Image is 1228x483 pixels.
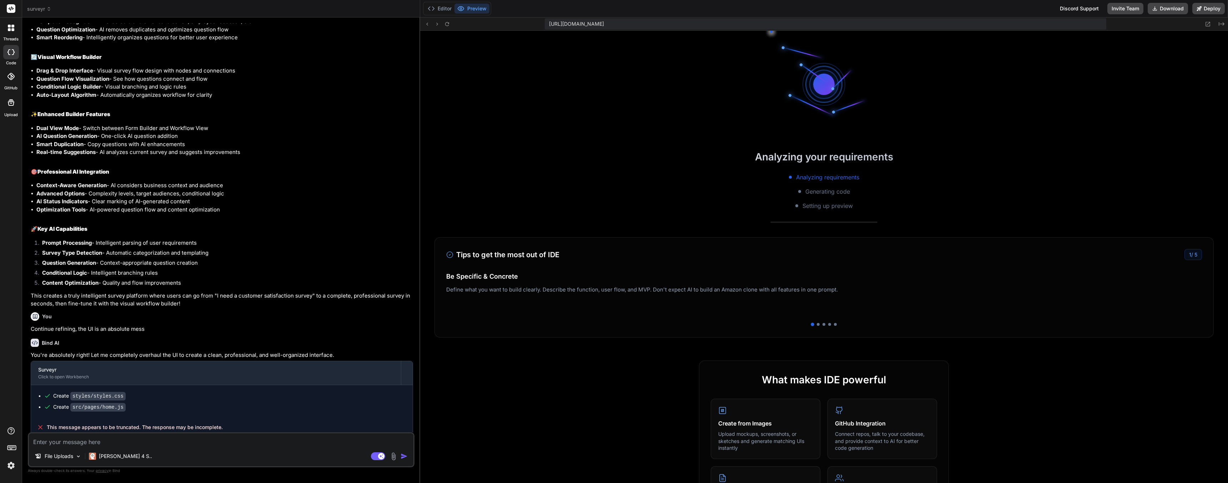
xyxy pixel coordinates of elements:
strong: AI Status Indicators [36,198,88,205]
code: src/pages/home.js [70,403,126,412]
strong: Smart Duplication [36,141,84,148]
strong: Professional AI Integration [37,168,109,175]
h4: GitHub Integration [835,419,930,428]
button: Download [1148,3,1188,14]
div: Surveyr [38,366,394,373]
h2: 🎯 [31,168,413,176]
img: Pick Models [75,453,81,459]
p: Always double-check its answers. Your in Bind [28,467,414,474]
li: - Quality and flow improvements [36,279,413,289]
h2: Analyzing your requirements [420,149,1228,164]
label: code [6,60,16,66]
span: privacy [96,468,109,473]
h2: 🚀 [31,225,413,233]
button: SurveyrClick to open Workbench [31,361,401,385]
li: - AI removes duplicates and optimizes question flow [36,26,413,34]
div: Create [53,392,126,400]
strong: Optimization Tools [36,206,86,213]
strong: Conditional Logic [42,269,87,276]
code: styles/styles.css [70,392,126,400]
span: Generating code [805,187,850,196]
li: - Clear marking of AI-generated content [36,198,413,206]
strong: Drag & Drop Interface [36,67,93,74]
strong: Context-Aware Generation [36,182,107,189]
strong: Smart Reordering [36,34,82,41]
li: - Visual survey flow design with nodes and connections [36,67,413,75]
strong: Conditional Logic Builder [36,83,101,90]
span: surveyr [27,5,51,13]
p: [PERSON_NAME] 4 S.. [99,453,152,460]
label: threads [3,36,19,42]
li: - AI considers business context and audience [36,181,413,190]
li: - Context-appropriate question creation [36,259,413,269]
li: - Intelligent parsing of user requirements [36,239,413,249]
label: GitHub [4,85,17,91]
img: settings [5,459,17,472]
li: - Switch between Form Builder and Workflow View [36,124,413,133]
li: - Intelligent branching rules [36,269,413,279]
button: Editor [425,4,454,14]
div: Create [53,403,126,411]
span: This message appears to be truncated. The response may be incomplete. [47,424,223,431]
p: Continue refining, the UI is an absolute mess [31,325,413,333]
p: Connect repos, talk to your codebase, and provide context to AI for better code generation [835,430,930,452]
strong: Content Optimization [42,279,99,286]
strong: Survey Type Detection [42,249,102,256]
li: - Visual branching and logic rules [36,83,413,91]
li: - Copy questions with AI enhancements [36,140,413,149]
h2: What makes IDE powerful [711,372,937,387]
div: Click to open Workbench [38,374,394,380]
p: File Uploads [45,453,73,460]
strong: Prompt Processing [42,239,92,246]
li: - Automatic categorization and templating [36,249,413,259]
h4: Be Specific & Concrete [446,272,1202,281]
div: Discord Support [1056,3,1103,14]
p: Upload mockups, screenshots, or sketches and generate matching UIs instantly [718,430,813,452]
strong: Question Flow Visualization [36,75,109,82]
strong: Dual View Mode [36,125,79,131]
strong: Key AI Capabilities [37,225,87,232]
span: [URL][DOMAIN_NAME] [549,20,604,28]
img: attachment [389,452,398,460]
h4: Create from Images [718,419,813,428]
img: Claude 4 Sonnet [89,453,96,460]
strong: Visual Workflow Builder [37,54,102,60]
div: / [1184,249,1202,260]
span: 1 [1189,252,1191,258]
h2: 🔄 [31,53,413,61]
h3: Tips to get the most out of IDE [446,249,559,260]
button: Invite Team [1107,3,1143,14]
label: Upload [4,112,18,118]
strong: AI Question Generation [36,133,97,139]
strong: Question Optimization [36,26,95,33]
strong: Auto-Layout Algorithm [36,91,96,98]
img: icon [401,453,408,460]
li: - Intelligently organizes questions for better user experience [36,34,413,42]
li: - One-click AI question addition [36,132,413,140]
h2: ✨ [31,110,413,119]
strong: Question Generation [42,259,96,266]
h6: Bind AI [42,339,59,347]
li: - See how questions connect and flow [36,75,413,83]
span: Setting up preview [802,201,853,210]
button: Preview [454,4,489,14]
span: 5 [1194,252,1197,258]
p: This creates a truly intelligent survey platform where users can go from "I need a customer satis... [31,292,413,308]
li: - Complexity levels, target audiences, conditional logic [36,190,413,198]
li: - AI analyzes current survey and suggests improvements [36,148,413,156]
strong: Enhanced Builder Features [37,111,110,118]
li: - Automatically organizes workflow for clarity [36,91,413,99]
strong: Advanced Options [36,190,85,197]
h6: You [42,313,52,320]
p: You're absolutely right! Let me completely overhaul the UI to create a clean, professional, and w... [31,351,413,359]
button: Deploy [1192,3,1225,14]
li: - AI-powered question flow and content optimization [36,206,413,214]
span: Analyzing requirements [796,173,859,181]
strong: Real-time Suggestions [36,149,96,155]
